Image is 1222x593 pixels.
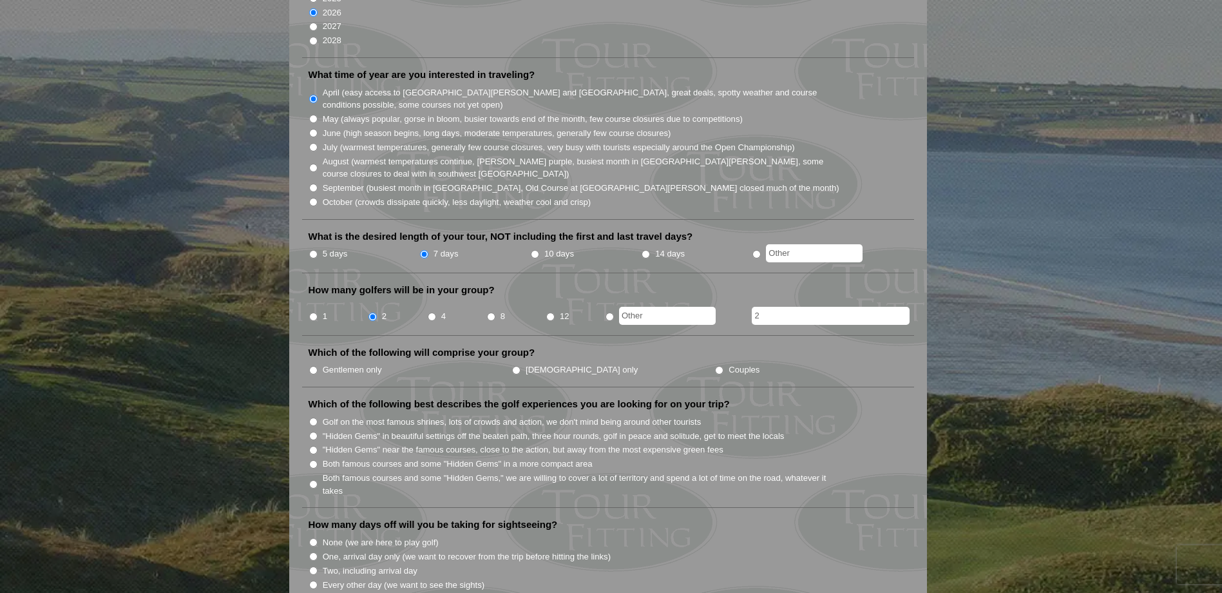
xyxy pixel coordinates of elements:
label: Both famous courses and some "Hidden Gems" in a more compact area [323,458,593,471]
label: 2028 [323,34,341,47]
label: 14 days [655,248,685,260]
label: Golf on the most famous shrines, lots of crowds and action, we don't mind being around other tour... [323,416,702,429]
label: August (warmest temperatures continue, [PERSON_NAME] purple, busiest month in [GEOGRAPHIC_DATA][P... [323,155,841,180]
label: How many days off will you be taking for sightseeing? [309,518,558,531]
label: 10 days [544,248,574,260]
label: 2026 [323,6,341,19]
label: [DEMOGRAPHIC_DATA] only [526,364,638,376]
label: 7 days [434,248,459,260]
label: Couples [729,364,759,376]
label: 8 [501,310,505,323]
label: May (always popular, gorse in bloom, busier towards end of the month, few course closures due to ... [323,113,743,126]
input: Other [619,307,716,325]
label: 2 [382,310,387,323]
label: "Hidden Gems" in beautiful settings off the beaten path, three hour rounds, golf in peace and sol... [323,430,785,443]
label: July (warmest temperatures, generally few course closures, very busy with tourists especially aro... [323,141,795,154]
label: 5 days [323,248,348,260]
label: Gentlemen only [323,364,382,376]
label: 4 [441,310,446,323]
label: 2027 [323,20,341,33]
label: April (easy access to [GEOGRAPHIC_DATA][PERSON_NAME] and [GEOGRAPHIC_DATA], great deals, spotty w... [323,86,841,112]
label: Both famous courses and some "Hidden Gems," we are willing to cover a lot of territory and spend ... [323,472,841,497]
label: October (crowds dissipate quickly, less daylight, weather cool and crisp) [323,196,591,209]
label: Which of the following will comprise your group? [309,346,535,359]
label: Every other day (we want to see the sights) [323,579,484,592]
label: None (we are here to play golf) [323,536,439,549]
label: How many golfers will be in your group? [309,284,495,296]
label: One, arrival day only (we want to recover from the trip before hitting the links) [323,550,611,563]
label: Two, including arrival day [323,565,417,578]
label: 12 [560,310,569,323]
label: June (high season begins, long days, moderate temperatures, generally few course closures) [323,127,671,140]
label: "Hidden Gems" near the famous courses, close to the action, but away from the most expensive gree... [323,443,723,456]
label: 1 [323,310,327,323]
label: Which of the following best describes the golf experiences you are looking for on your trip? [309,398,730,411]
label: What time of year are you interested in traveling? [309,68,535,81]
label: September (busiest month in [GEOGRAPHIC_DATA], Old Course at [GEOGRAPHIC_DATA][PERSON_NAME] close... [323,182,839,195]
input: Additional non-golfers? Please specify # [752,307,910,325]
input: Other [766,244,863,262]
label: What is the desired length of your tour, NOT including the first and last travel days? [309,230,693,243]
